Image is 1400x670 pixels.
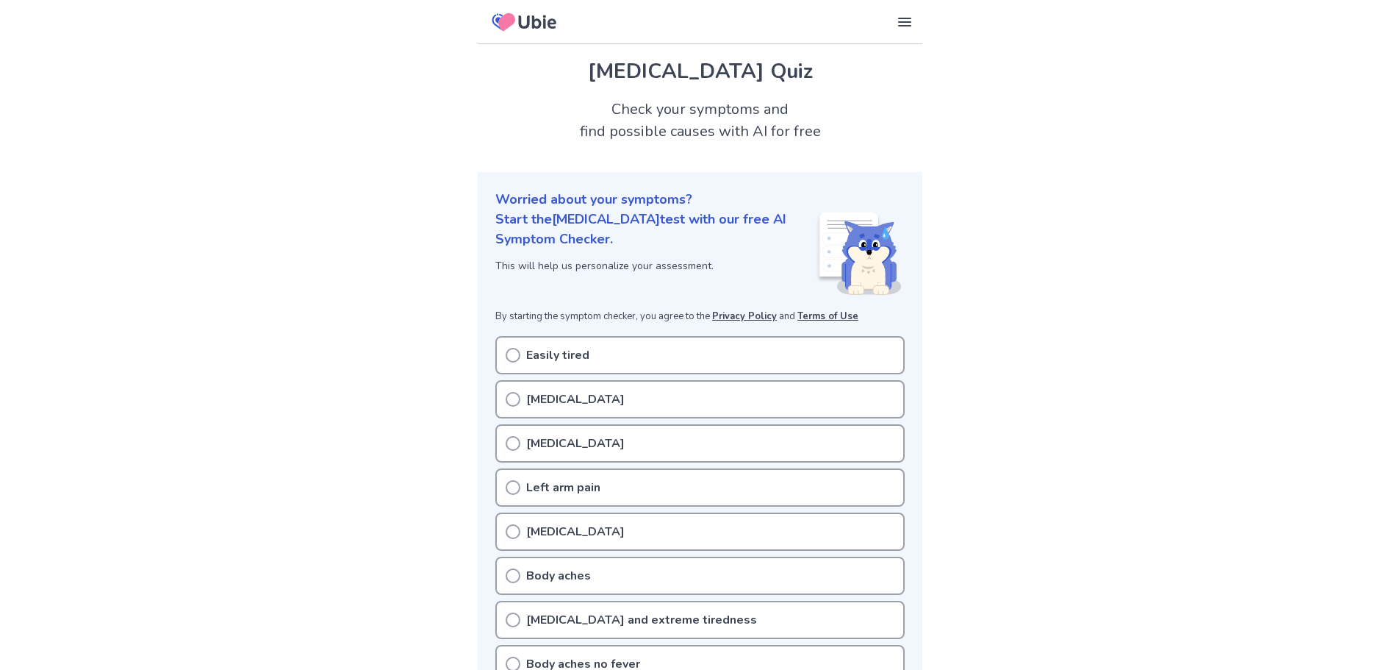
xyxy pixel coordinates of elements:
[816,213,902,295] img: Shiba
[526,391,625,408] p: [MEDICAL_DATA]
[526,567,591,585] p: Body aches
[495,190,905,210] p: Worried about your symptoms?
[526,479,600,496] p: Left arm pain
[495,258,816,274] p: This will help us personalize your assessment.
[797,310,858,323] a: Terms of Use
[712,310,777,323] a: Privacy Policy
[495,210,816,249] p: Start the [MEDICAL_DATA] test with our free AI Symptom Checker.
[526,611,757,629] p: [MEDICAL_DATA] and extreme tiredness
[495,310,905,324] p: By starting the symptom checker, you agree to the and
[526,523,625,541] p: [MEDICAL_DATA]
[526,346,589,364] p: Easily tired
[478,99,922,143] h2: Check your symptoms and find possible causes with AI for free
[495,56,905,87] h1: [MEDICAL_DATA] Quiz
[526,435,625,452] p: [MEDICAL_DATA]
